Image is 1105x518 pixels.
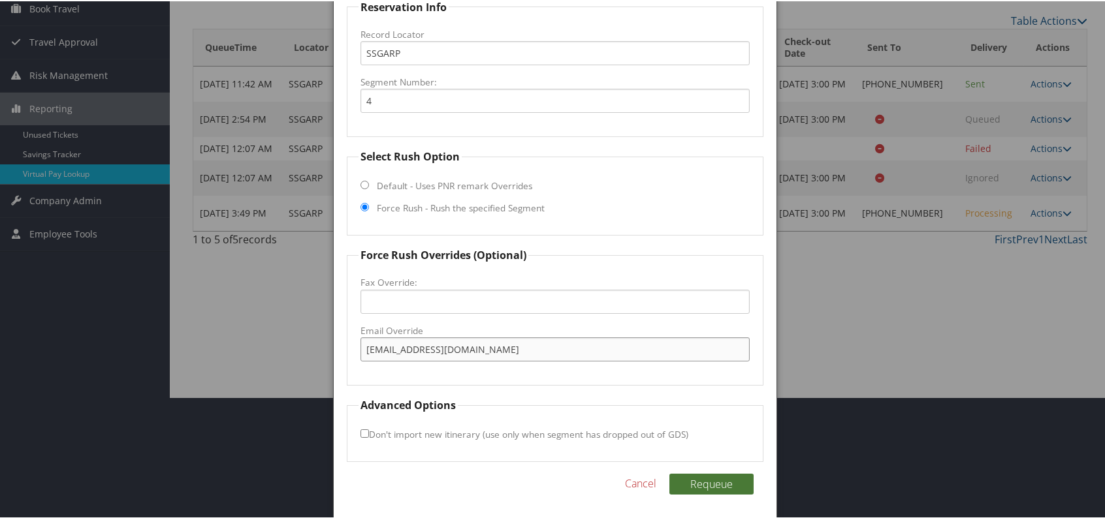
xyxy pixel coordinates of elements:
[360,428,369,436] input: Don't import new itinerary (use only when segment has dropped out of GDS)
[359,147,462,163] legend: Select Rush Option
[359,246,528,262] legend: Force Rush Overrides (Optional)
[377,178,532,191] label: Default - Uses PNR remark Overrides
[377,200,545,213] label: Force Rush - Rush the specified Segment
[625,474,656,490] a: Cancel
[359,396,458,412] legend: Advanced Options
[360,323,750,336] label: Email Override
[360,74,750,87] label: Segment Number:
[669,472,754,493] button: Requeue
[360,27,750,40] label: Record Locator
[360,275,750,288] label: Fax Override:
[360,421,688,445] label: Don't import new itinerary (use only when segment has dropped out of GDS)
